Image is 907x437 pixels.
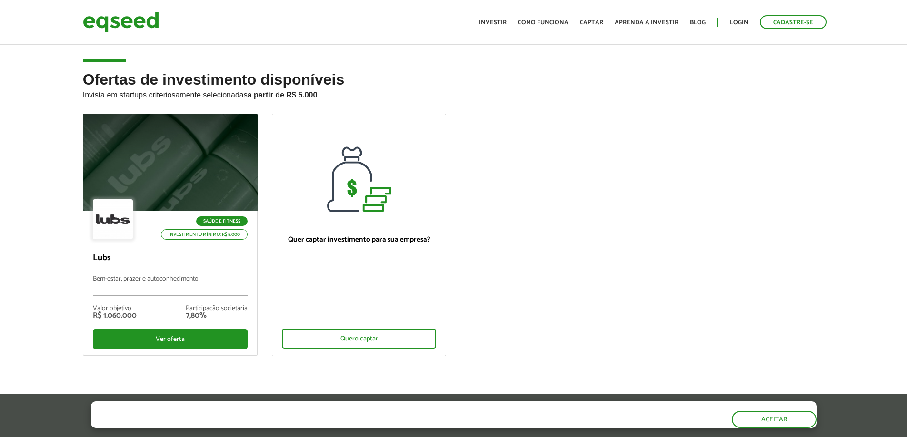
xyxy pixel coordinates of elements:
[186,305,248,312] div: Participação societária
[760,15,827,29] a: Cadastre-se
[91,418,436,427] p: Ao clicar em "aceitar", você aceita nossa .
[282,329,437,349] div: Quero captar
[272,114,447,356] a: Quer captar investimento para sua empresa? Quero captar
[186,312,248,320] div: 7,80%
[282,235,437,244] p: Quer captar investimento para sua empresa?
[518,19,568,26] a: Como funciona
[93,329,248,349] div: Ver oferta
[690,19,706,26] a: Blog
[93,305,137,312] div: Valor objetivo
[732,411,817,428] button: Aceitar
[730,19,748,26] a: Login
[91,401,436,416] h5: O site da EqSeed utiliza cookies para melhorar sua navegação.
[161,229,248,240] p: Investimento mínimo: R$ 5.000
[615,19,678,26] a: Aprenda a investir
[196,216,248,226] p: Saúde e Fitness
[93,253,248,263] p: Lubs
[83,10,159,35] img: EqSeed
[580,19,603,26] a: Captar
[83,71,825,114] h2: Ofertas de investimento disponíveis
[83,114,258,356] a: Saúde e Fitness Investimento mínimo: R$ 5.000 Lubs Bem-estar, prazer e autoconhecimento Valor obj...
[217,419,327,427] a: política de privacidade e de cookies
[93,312,137,320] div: R$ 1.060.000
[93,275,248,296] p: Bem-estar, prazer e autoconhecimento
[83,88,825,99] p: Invista em startups criteriosamente selecionadas
[479,19,507,26] a: Investir
[248,91,318,99] strong: a partir de R$ 5.000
